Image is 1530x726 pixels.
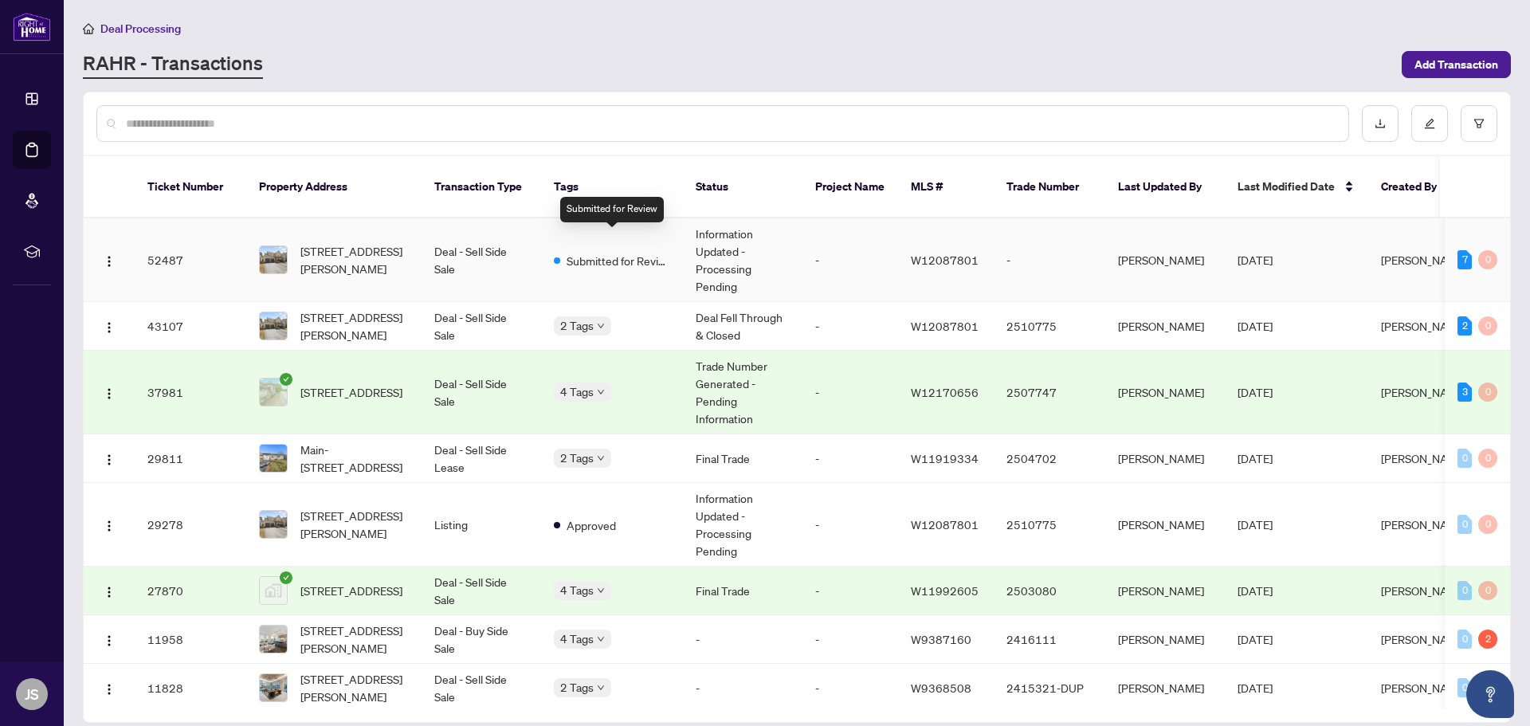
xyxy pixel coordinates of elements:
td: Deal - Sell Side Sale [422,567,541,615]
span: down [597,684,605,692]
img: Logo [103,453,116,466]
div: 0 [1457,678,1472,697]
span: [PERSON_NAME] [1381,583,1467,598]
th: Ticket Number [135,156,246,218]
td: 11828 [135,664,246,712]
button: Logo [96,512,122,537]
div: 0 [1457,449,1472,468]
td: 29811 [135,434,246,483]
span: filter [1473,118,1485,129]
td: - [802,483,898,567]
span: [DATE] [1238,385,1273,399]
button: filter [1461,105,1497,142]
span: down [597,322,605,330]
td: 2503080 [994,567,1105,615]
div: 0 [1457,630,1472,649]
td: Trade Number Generated - Pending Information [683,351,802,434]
span: [STREET_ADDRESS] [300,383,402,401]
span: 4 Tags [560,383,594,401]
img: Logo [103,586,116,598]
td: Information Updated - Processing Pending [683,483,802,567]
span: [PERSON_NAME] [1381,451,1467,465]
img: Logo [103,255,116,268]
img: thumbnail-img [260,312,287,339]
td: - [802,351,898,434]
th: Transaction Type [422,156,541,218]
img: thumbnail-img [260,379,287,406]
td: Deal - Sell Side Sale [422,218,541,302]
span: home [83,23,94,34]
span: Add Transaction [1414,52,1498,77]
td: 29278 [135,483,246,567]
span: W9368508 [911,681,971,695]
span: 4 Tags [560,581,594,599]
span: [PERSON_NAME] [1381,385,1467,399]
span: [STREET_ADDRESS][PERSON_NAME] [300,308,409,343]
span: Last Modified Date [1238,178,1335,195]
td: [PERSON_NAME] [1105,615,1225,664]
span: [DATE] [1238,253,1273,267]
div: 3 [1457,383,1472,402]
span: W12087801 [911,517,979,532]
img: logo [13,12,51,41]
td: 2507747 [994,351,1105,434]
span: edit [1424,118,1435,129]
span: [STREET_ADDRESS][PERSON_NAME] [300,670,409,705]
img: thumbnail-img [260,246,287,273]
td: Deal - Sell Side Sale [422,664,541,712]
a: RAHR - Transactions [83,50,263,79]
th: Created By [1368,156,1464,218]
span: 2 Tags [560,316,594,335]
span: Submitted for Review [567,252,670,269]
td: [PERSON_NAME] [1105,567,1225,615]
td: 43107 [135,302,246,351]
td: 11958 [135,615,246,664]
td: [PERSON_NAME] [1105,664,1225,712]
div: 0 [1478,250,1497,269]
span: 2 Tags [560,449,594,467]
button: Logo [96,626,122,652]
div: 0 [1478,581,1497,600]
span: [DATE] [1238,681,1273,695]
td: 37981 [135,351,246,434]
td: [PERSON_NAME] [1105,434,1225,483]
td: - [802,218,898,302]
img: thumbnail-img [260,577,287,604]
td: Deal - Sell Side Sale [422,302,541,351]
td: - [802,302,898,351]
th: Property Address [246,156,422,218]
span: [PERSON_NAME] [1381,681,1467,695]
th: Tags [541,156,683,218]
td: Deal - Buy Side Sale [422,615,541,664]
span: [PERSON_NAME] [1381,632,1467,646]
span: [STREET_ADDRESS][PERSON_NAME] [300,622,409,657]
div: 0 [1457,581,1472,600]
td: Listing [422,483,541,567]
td: - [683,615,802,664]
td: - [802,615,898,664]
span: W9387160 [911,632,971,646]
th: Last Updated By [1105,156,1225,218]
span: down [597,635,605,643]
td: Final Trade [683,567,802,615]
span: down [597,454,605,462]
span: [DATE] [1238,451,1273,465]
img: Logo [103,321,116,334]
td: - [802,664,898,712]
img: Logo [103,683,116,696]
img: thumbnail-img [260,511,287,538]
div: 0 [1478,316,1497,336]
td: - [802,434,898,483]
img: Logo [103,634,116,647]
button: Logo [96,445,122,471]
button: Logo [96,379,122,405]
span: [DATE] [1238,319,1273,333]
button: Add Transaction [1402,51,1511,78]
td: Final Trade [683,434,802,483]
img: thumbnail-img [260,674,287,701]
button: Logo [96,313,122,339]
td: 2510775 [994,483,1105,567]
span: Approved [567,516,616,534]
td: 27870 [135,567,246,615]
span: [PERSON_NAME] [1381,253,1467,267]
